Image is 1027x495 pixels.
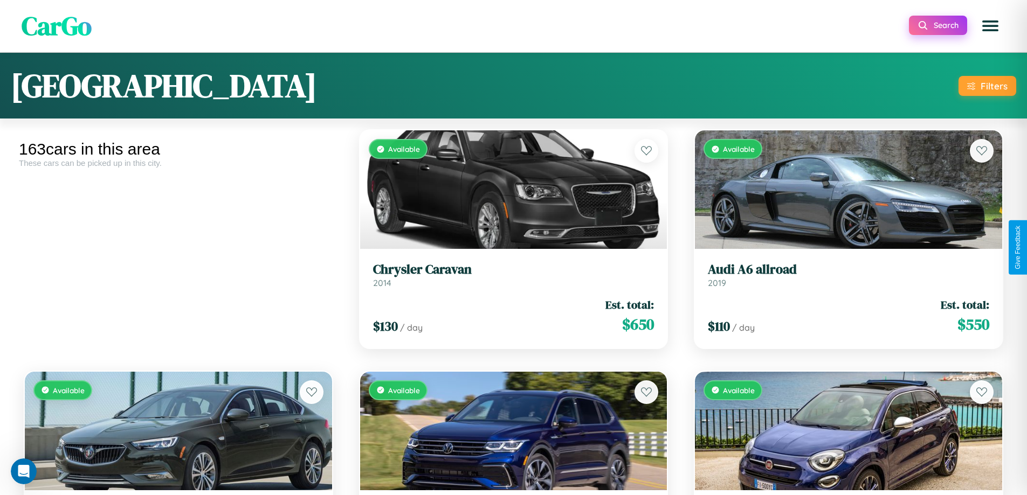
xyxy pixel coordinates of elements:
[723,386,755,395] span: Available
[19,140,338,158] div: 163 cars in this area
[981,80,1008,92] div: Filters
[11,458,37,484] iframe: Intercom live chat
[19,158,338,168] div: These cars can be picked up in this city.
[708,317,730,335] span: $ 110
[708,277,726,288] span: 2019
[373,262,654,288] a: Chrysler Caravan2014
[53,386,85,395] span: Available
[732,322,755,333] span: / day
[708,262,989,277] h3: Audi A6 allroad
[22,8,92,44] span: CarGo
[1014,226,1022,269] div: Give Feedback
[975,11,1005,41] button: Open menu
[708,262,989,288] a: Audi A6 allroad2019
[388,144,420,154] span: Available
[957,313,989,335] span: $ 550
[373,277,391,288] span: 2014
[388,386,420,395] span: Available
[400,322,423,333] span: / day
[622,313,654,335] span: $ 650
[373,317,398,335] span: $ 130
[373,262,654,277] h3: Chrysler Caravan
[959,76,1016,96] button: Filters
[605,297,654,312] span: Est. total:
[941,297,989,312] span: Est. total:
[11,64,317,108] h1: [GEOGRAPHIC_DATA]
[909,16,967,35] button: Search
[934,20,959,30] span: Search
[723,144,755,154] span: Available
